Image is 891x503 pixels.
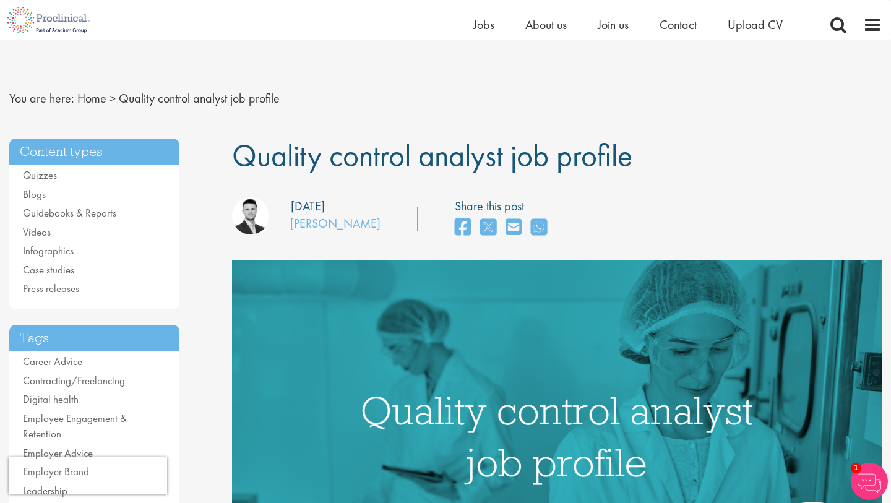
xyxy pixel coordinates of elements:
a: share on twitter [480,215,496,241]
a: Upload CV [728,17,783,33]
span: > [110,90,116,106]
a: Guidebooks & Reports [23,206,116,220]
a: breadcrumb link [77,90,106,106]
a: Videos [23,225,51,239]
a: Contracting/Freelancing [23,374,125,387]
a: share on email [506,215,522,241]
a: Join us [598,17,629,33]
a: Infographics [23,244,74,257]
a: Case studies [23,263,74,277]
a: [PERSON_NAME] [290,215,381,231]
a: share on whats app [531,215,547,241]
img: Joshua Godden [232,197,269,234]
a: Leadership [23,484,67,497]
a: Digital health [23,392,79,406]
a: Quizzes [23,168,57,182]
a: Employer Advice [23,446,93,460]
span: Quality control analyst job profile [232,135,632,175]
a: Jobs [473,17,494,33]
img: Chatbot [851,463,888,500]
a: Employee Engagement & Retention [23,411,127,441]
label: Share this post [455,197,553,215]
span: You are here: [9,90,74,106]
a: Press releases [23,282,79,295]
a: About us [525,17,567,33]
div: [DATE] [291,197,325,215]
span: Quality control analyst job profile [119,90,280,106]
a: Career Advice [23,355,82,368]
a: share on facebook [455,215,471,241]
span: 1 [851,463,861,473]
a: Contact [660,17,697,33]
h3: Content types [9,139,179,165]
a: Blogs [23,187,46,201]
h3: Tags [9,325,179,351]
iframe: reCAPTCHA [9,457,167,494]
